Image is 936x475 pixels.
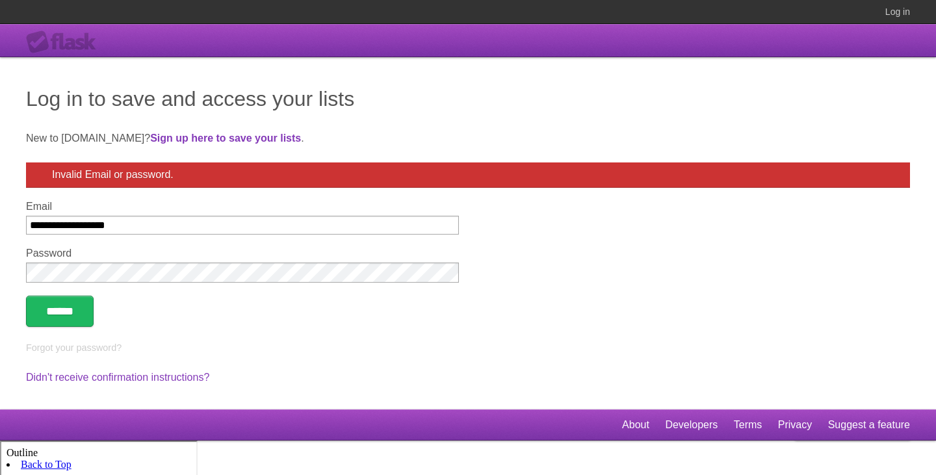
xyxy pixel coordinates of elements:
[26,248,459,259] label: Password
[622,413,649,437] a: About
[26,342,122,353] a: Forgot your password?
[26,201,459,212] label: Email
[5,79,45,90] label: Font Size
[26,162,910,188] div: Invalid Email or password.
[5,41,190,55] h3: Style
[828,413,910,437] a: Suggest a feature
[26,131,910,146] p: New to [DOMAIN_NAME]? .
[26,372,209,383] a: Didn't receive confirmation instructions?
[665,413,718,437] a: Developers
[778,413,812,437] a: Privacy
[16,90,36,101] span: 16 px
[150,133,301,144] a: Sign up here to save your lists
[5,5,190,17] div: Outline
[19,17,70,28] a: Back to Top
[26,83,910,114] h1: Log in to save and access your lists
[26,31,104,54] div: Flask
[734,413,762,437] a: Terms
